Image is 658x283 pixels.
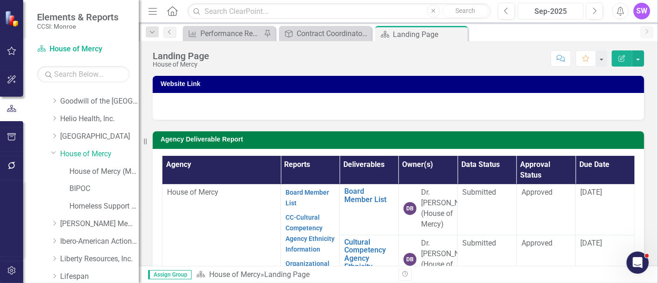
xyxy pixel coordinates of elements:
td: Double-Click to Edit [516,185,575,235]
h3: Website Link [161,80,639,87]
td: Double-Click to Edit [576,185,635,235]
td: Double-Click to Edit [458,185,516,235]
td: Double-Click to Edit [398,185,457,235]
a: Helio Health, Inc. [60,114,139,124]
span: Approved [521,188,552,197]
span: Submitted [462,239,496,247]
a: House of Mercy (MCOMH Internal) [69,166,139,177]
span: [DATE] [580,188,602,197]
a: Goodwill of the [GEOGRAPHIC_DATA] [60,96,139,107]
small: CCSI: Monroe [37,23,118,30]
a: Ibero-American Action League, Inc. [60,236,139,247]
div: Landing Page [393,29,466,40]
a: [GEOGRAPHIC_DATA] [60,131,139,142]
p: House of Mercy [167,187,276,198]
div: House of Mercy [153,61,209,68]
a: Contract Coordinator Review [281,28,369,39]
a: Lifespan [60,271,139,282]
div: » [196,270,391,280]
h3: Agency Deliverable Report [161,136,639,143]
a: House of Mercy [60,149,139,160]
div: Sep-2025 [521,6,580,17]
a: Cultural Competency Agency Ethnicity Information [344,238,393,279]
a: House of Mercy [209,270,261,279]
a: Board Member List [286,189,329,207]
a: Homeless Support Services [69,201,139,212]
iframe: Intercom live chat [627,252,649,274]
div: Contract Coordinator Review [297,28,369,39]
button: SW [633,3,650,19]
span: Search [455,7,475,14]
div: Landing Page [264,270,310,279]
span: Approved [521,239,552,247]
div: Performance Report [200,28,261,39]
button: Sep-2025 [518,3,584,19]
a: CC-Cultural Competency Agency Ethnicity Information [286,214,335,253]
div: DB [403,253,416,266]
a: BIPOC [69,184,139,194]
img: ClearPoint Strategy [4,10,22,27]
a: Board Member List [344,187,393,203]
div: DB [403,202,416,215]
input: Search Below... [37,66,130,82]
span: Assign Group [148,270,192,279]
span: [DATE] [580,239,602,247]
a: Liberty Resources, Inc. [60,254,139,265]
span: Elements & Reports [37,12,118,23]
a: Organizational Chart [286,260,329,278]
div: Landing Page [153,51,209,61]
span: Submitted [462,188,496,197]
a: House of Mercy [37,44,130,55]
td: Double-Click to Edit Right Click for Context Menu [340,185,398,235]
div: Dr. [PERSON_NAME] (House of Mercy) [421,187,477,229]
a: Performance Report [185,28,261,39]
div: Dr. [PERSON_NAME] (House of Mercy) [421,238,477,280]
input: Search ClearPoint... [187,3,491,19]
button: Search [442,5,489,18]
a: [PERSON_NAME] Memorial Institute, Inc. [60,219,139,229]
